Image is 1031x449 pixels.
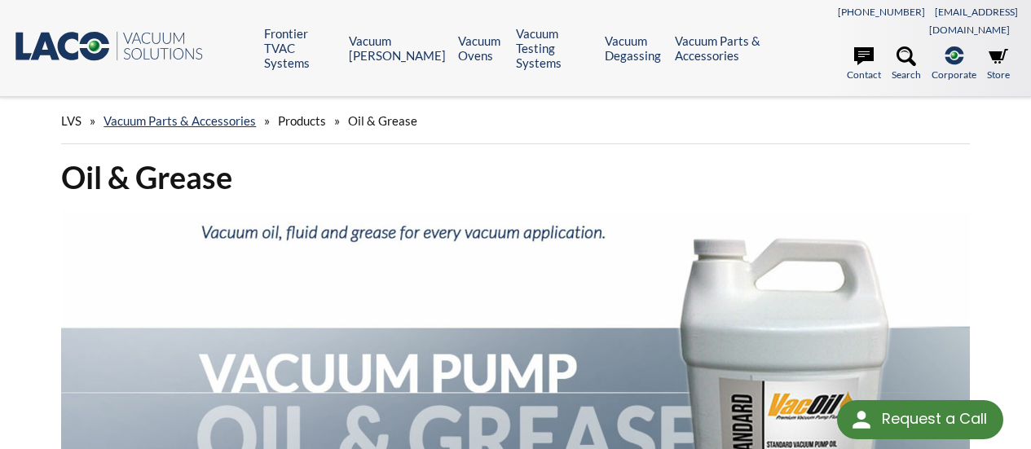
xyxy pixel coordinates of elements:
[892,46,921,82] a: Search
[987,46,1010,82] a: Store
[278,113,326,128] span: Products
[264,26,337,70] a: Frontier TVAC Systems
[516,26,592,70] a: Vacuum Testing Systems
[847,46,881,82] a: Contact
[605,33,663,63] a: Vacuum Degassing
[349,33,446,63] a: Vacuum [PERSON_NAME]
[882,400,987,438] div: Request a Call
[458,33,504,63] a: Vacuum Ovens
[837,400,1003,439] div: Request a Call
[348,113,417,128] span: Oil & Grease
[61,98,970,144] div: » » »
[104,113,256,128] a: Vacuum Parts & Accessories
[61,157,970,197] h1: Oil & Grease
[838,6,925,18] a: [PHONE_NUMBER]
[848,407,875,433] img: round button
[61,113,82,128] span: LVS
[929,6,1018,36] a: [EMAIL_ADDRESS][DOMAIN_NAME]
[932,67,976,82] span: Corporate
[675,33,763,63] a: Vacuum Parts & Accessories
